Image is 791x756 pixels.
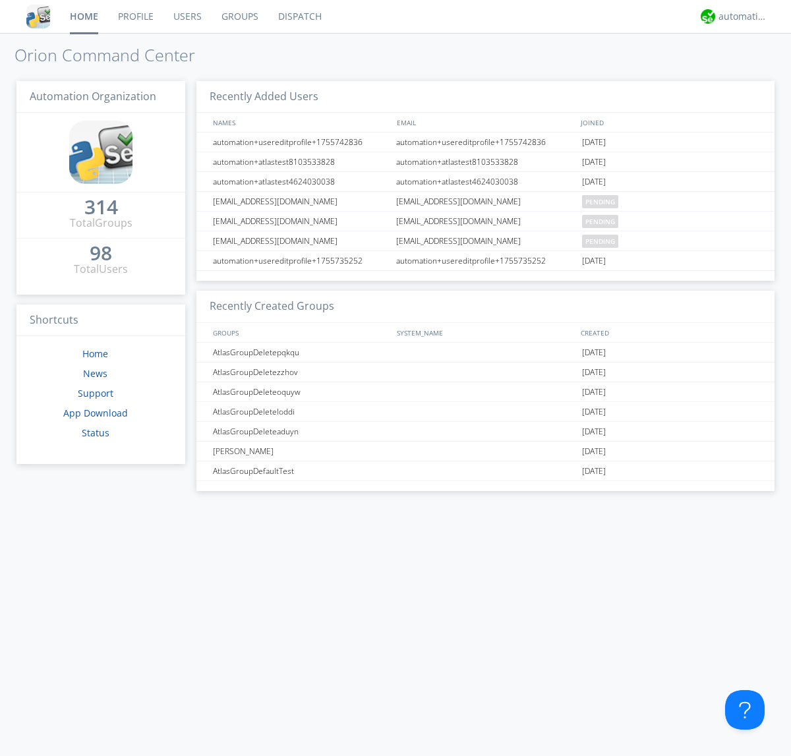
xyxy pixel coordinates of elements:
[393,152,579,171] div: automation+atlastest8103533828
[582,215,618,228] span: pending
[210,402,392,421] div: AtlasGroupDeleteloddi
[582,442,606,461] span: [DATE]
[63,407,128,419] a: App Download
[582,251,606,271] span: [DATE]
[582,172,606,192] span: [DATE]
[210,251,392,270] div: automation+usereditprofile+1755735252
[196,231,775,251] a: [EMAIL_ADDRESS][DOMAIN_NAME][EMAIL_ADDRESS][DOMAIN_NAME]pending
[84,200,118,214] div: 314
[196,212,775,231] a: [EMAIL_ADDRESS][DOMAIN_NAME][EMAIL_ADDRESS][DOMAIN_NAME]pending
[210,113,390,132] div: NAMES
[26,5,50,28] img: cddb5a64eb264b2086981ab96f4c1ba7
[196,132,775,152] a: automation+usereditprofile+1755742836automation+usereditprofile+1755742836[DATE]
[196,422,775,442] a: AtlasGroupDeleteaduyn[DATE]
[582,152,606,172] span: [DATE]
[393,132,579,152] div: automation+usereditprofile+1755742836
[196,382,775,402] a: AtlasGroupDeleteoquyw[DATE]
[196,343,775,363] a: AtlasGroupDeletepqkqu[DATE]
[69,121,132,184] img: cddb5a64eb264b2086981ab96f4c1ba7
[196,192,775,212] a: [EMAIL_ADDRESS][DOMAIN_NAME][EMAIL_ADDRESS][DOMAIN_NAME]pending
[196,172,775,192] a: automation+atlastest4624030038automation+atlastest4624030038[DATE]
[30,89,156,103] span: Automation Organization
[393,212,579,231] div: [EMAIL_ADDRESS][DOMAIN_NAME]
[210,132,392,152] div: automation+usereditprofile+1755742836
[701,9,715,24] img: d2d01cd9b4174d08988066c6d424eccd
[210,382,392,401] div: AtlasGroupDeleteoquyw
[210,192,392,211] div: [EMAIL_ADDRESS][DOMAIN_NAME]
[582,363,606,382] span: [DATE]
[210,343,392,362] div: AtlasGroupDeletepqkqu
[90,247,112,260] div: 98
[577,323,762,342] div: CREATED
[582,422,606,442] span: [DATE]
[393,172,579,191] div: automation+atlastest4624030038
[196,291,775,323] h3: Recently Created Groups
[582,235,618,248] span: pending
[210,172,392,191] div: automation+atlastest4624030038
[582,382,606,402] span: [DATE]
[196,363,775,382] a: AtlasGroupDeletezzhov[DATE]
[393,192,579,211] div: [EMAIL_ADDRESS][DOMAIN_NAME]
[393,251,579,270] div: automation+usereditprofile+1755735252
[196,442,775,461] a: [PERSON_NAME][DATE]
[210,363,392,382] div: AtlasGroupDeletezzhov
[90,247,112,262] a: 98
[83,367,107,380] a: News
[577,113,762,132] div: JOINED
[210,323,390,342] div: GROUPS
[725,690,765,730] iframe: Toggle Customer Support
[196,81,775,113] h3: Recently Added Users
[74,262,128,277] div: Total Users
[582,195,618,208] span: pending
[82,347,108,360] a: Home
[210,442,392,461] div: [PERSON_NAME]
[582,461,606,481] span: [DATE]
[196,251,775,271] a: automation+usereditprofile+1755735252automation+usereditprofile+1755735252[DATE]
[210,152,392,171] div: automation+atlastest8103533828
[196,461,775,481] a: AtlasGroupDefaultTest[DATE]
[394,113,577,132] div: EMAIL
[394,323,577,342] div: SYSTEM_NAME
[16,305,185,337] h3: Shortcuts
[196,402,775,422] a: AtlasGroupDeleteloddi[DATE]
[393,231,579,250] div: [EMAIL_ADDRESS][DOMAIN_NAME]
[582,132,606,152] span: [DATE]
[210,231,392,250] div: [EMAIL_ADDRESS][DOMAIN_NAME]
[84,200,118,216] a: 314
[210,212,392,231] div: [EMAIL_ADDRESS][DOMAIN_NAME]
[718,10,768,23] div: automation+atlas
[70,216,132,231] div: Total Groups
[210,461,392,480] div: AtlasGroupDefaultTest
[78,387,113,399] a: Support
[210,422,392,441] div: AtlasGroupDeleteaduyn
[82,426,109,439] a: Status
[582,343,606,363] span: [DATE]
[582,402,606,422] span: [DATE]
[196,152,775,172] a: automation+atlastest8103533828automation+atlastest8103533828[DATE]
